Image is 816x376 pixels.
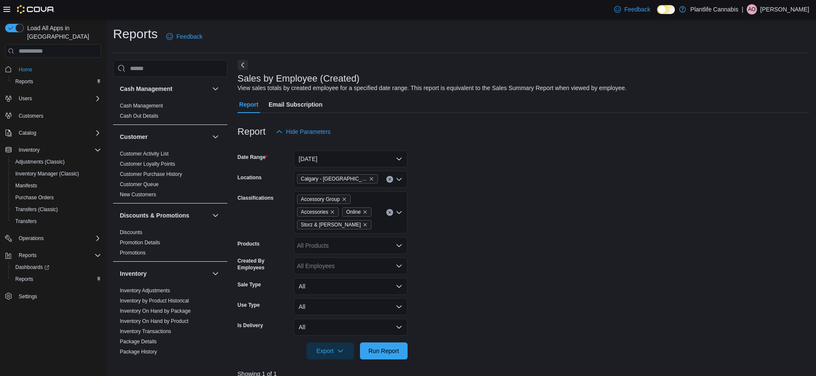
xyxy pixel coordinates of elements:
[12,204,61,215] a: Transfers (Classic)
[12,157,101,167] span: Adjustments (Classic)
[120,297,189,304] span: Inventory by Product Historical
[120,151,169,157] a: Customer Activity List
[120,359,164,365] span: Product Expirations
[2,110,105,122] button: Customers
[19,95,32,102] span: Users
[15,128,40,138] button: Catalog
[19,235,44,242] span: Operations
[624,5,650,14] span: Feedback
[238,281,261,288] label: Sale Type
[12,169,82,179] a: Inventory Manager (Classic)
[346,208,361,216] span: Online
[120,240,160,246] a: Promotion Details
[297,195,351,204] span: Accessory Group
[120,318,188,325] span: Inventory On Hand by Product
[113,25,158,42] h1: Reports
[163,28,206,45] a: Feedback
[15,170,79,177] span: Inventory Manager (Classic)
[120,181,159,188] span: Customer Queue
[210,269,221,279] button: Inventory
[306,342,354,359] button: Export
[12,157,68,167] a: Adjustments (Classic)
[297,207,339,217] span: Accessories
[312,342,349,359] span: Export
[15,93,101,104] span: Users
[120,133,209,141] button: Customer
[120,192,156,198] a: New Customers
[120,211,209,220] button: Discounts & Promotions
[120,349,157,355] a: Package History
[2,144,105,156] button: Inventory
[2,93,105,105] button: Users
[742,4,743,14] p: |
[120,181,159,187] a: Customer Queue
[396,209,402,216] button: Open list of options
[120,269,209,278] button: Inventory
[12,262,53,272] a: Dashboards
[760,4,809,14] p: [PERSON_NAME]
[120,229,142,235] a: Discounts
[15,291,40,302] a: Settings
[120,269,147,278] h3: Inventory
[297,174,378,184] span: Calgary - Harvest Hills
[239,96,258,113] span: Report
[8,168,105,180] button: Inventory Manager (Classic)
[120,191,156,198] span: New Customers
[120,103,163,109] a: Cash Management
[120,328,171,334] a: Inventory Transactions
[330,209,335,215] button: Remove Accessories from selection in this group
[120,288,170,294] a: Inventory Adjustments
[363,222,368,227] button: Remove Storz & Bickel from selection in this group
[8,192,105,204] button: Purchase Orders
[15,250,40,260] button: Reports
[396,242,402,249] button: Open list of options
[12,181,101,191] span: Manifests
[747,4,757,14] div: Alexi Olchoway
[269,96,323,113] span: Email Subscription
[12,192,57,203] a: Purchase Orders
[12,204,101,215] span: Transfers (Classic)
[369,176,374,181] button: Remove Calgary - Harvest Hills from selection in this group
[2,127,105,139] button: Catalog
[24,24,101,41] span: Load All Apps in [GEOGRAPHIC_DATA]
[238,174,262,181] label: Locations
[2,290,105,302] button: Settings
[120,239,160,246] span: Promotion Details
[19,130,36,136] span: Catalog
[120,298,189,304] a: Inventory by Product Historical
[294,319,408,336] button: All
[363,209,368,215] button: Remove Online from selection in this group
[360,342,408,359] button: Run Report
[12,169,101,179] span: Inventory Manager (Classic)
[15,65,36,75] a: Home
[12,192,101,203] span: Purchase Orders
[120,85,209,93] button: Cash Management
[238,257,290,271] label: Created By Employees
[5,59,101,325] nav: Complex example
[120,308,191,314] a: Inventory On Hand by Package
[301,175,367,183] span: Calgary - [GEOGRAPHIC_DATA]
[12,76,101,87] span: Reports
[15,264,49,271] span: Dashboards
[238,240,260,247] label: Products
[15,218,37,225] span: Transfers
[286,127,331,136] span: Hide Parameters
[120,161,175,167] a: Customer Loyalty Points
[297,220,371,229] span: Storz & Bickel
[15,128,101,138] span: Catalog
[15,64,101,74] span: Home
[301,221,361,229] span: Storz & [PERSON_NAME]
[120,338,157,345] span: Package Details
[15,78,33,85] span: Reports
[8,204,105,215] button: Transfers (Classic)
[8,261,105,273] a: Dashboards
[15,233,101,243] span: Operations
[15,110,101,121] span: Customers
[120,85,173,93] h3: Cash Management
[368,347,399,355] span: Run Report
[120,113,159,119] a: Cash Out Details
[12,181,40,191] a: Manifests
[15,250,101,260] span: Reports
